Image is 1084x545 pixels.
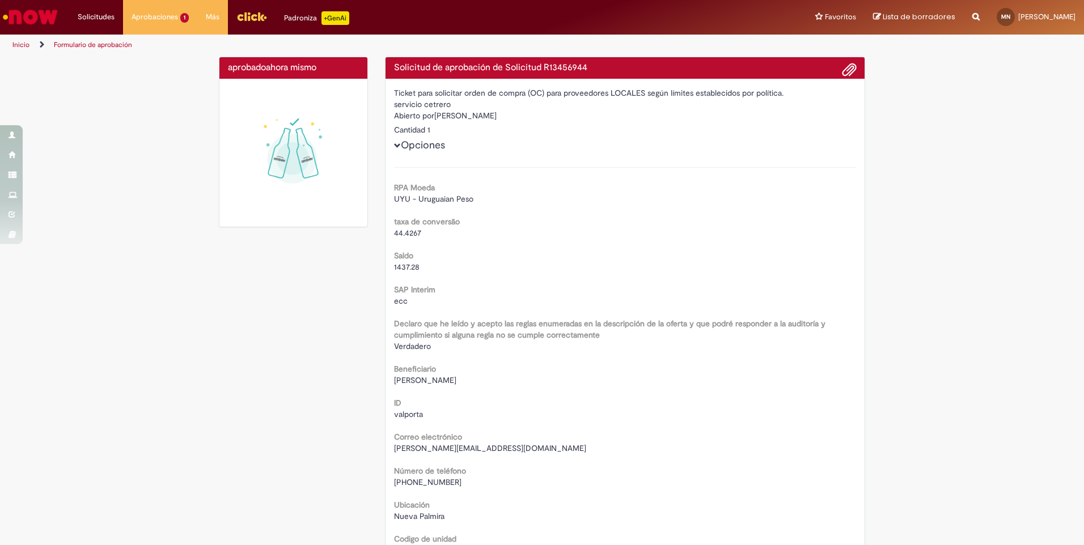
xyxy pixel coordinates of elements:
img: sucesso_1.gif [228,87,359,218]
time: 28/08/2025 15:37:38 [266,62,316,73]
span: 1 [180,13,189,23]
span: Nueva Palmira [394,511,444,521]
ul: Rutas de acceso a la página [9,35,714,56]
b: Declaro que he leído y acepto las reglas enumeradas en la descripción de la oferta y que podré re... [394,318,825,340]
b: Ubicación [394,500,430,510]
span: UYU - Uruguaian Peso [394,194,473,204]
span: [PERSON_NAME] [1018,12,1075,22]
div: Padroniza [284,11,349,25]
span: 1437.28 [394,262,420,272]
img: click_logo_yellow_360x200.png [236,8,267,25]
b: Codigo de unidad [394,534,456,544]
span: MN [1001,13,1010,20]
b: SAP Interim [394,284,435,295]
span: 44.4267 [394,228,421,238]
span: [PHONE_NUMBER] [394,477,461,487]
a: Formulario de aprobación [54,40,132,49]
div: servicio cetrero [394,99,857,110]
label: Abierto por [394,110,434,121]
span: ahora mismo [266,62,316,73]
span: Solicitudes [78,11,115,23]
b: Correo electrónico [394,432,462,442]
a: Inicio [12,40,29,49]
b: ID [394,398,401,408]
a: Lista de borradores [873,12,955,23]
span: valporta [394,409,423,419]
div: Ticket para solicitar orden de compra (OC) para proveedores LOCALES según límites establecidos po... [394,87,857,99]
b: taxa de conversão [394,216,460,227]
span: [PERSON_NAME][EMAIL_ADDRESS][DOMAIN_NAME] [394,443,586,453]
div: [PERSON_NAME] [394,110,857,124]
h4: Solicitud de aprobación de Solicitud R13456944 [394,63,857,73]
img: ServiceNow [1,6,60,28]
b: RPA Moeda [394,182,435,193]
span: Aprobaciones [132,11,178,23]
p: +GenAi [321,11,349,25]
span: Verdadero [394,341,431,351]
b: Beneficiario [394,364,436,374]
span: Favoritos [825,11,856,23]
span: ecc [394,296,408,306]
span: [PERSON_NAME] [394,375,456,385]
span: Más [206,11,219,23]
b: Saldo [394,250,413,261]
h4: aprobado [228,63,359,73]
div: Cantidad 1 [394,124,857,135]
span: Lista de borradores [883,11,955,22]
b: Número de teléfono [394,466,466,476]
